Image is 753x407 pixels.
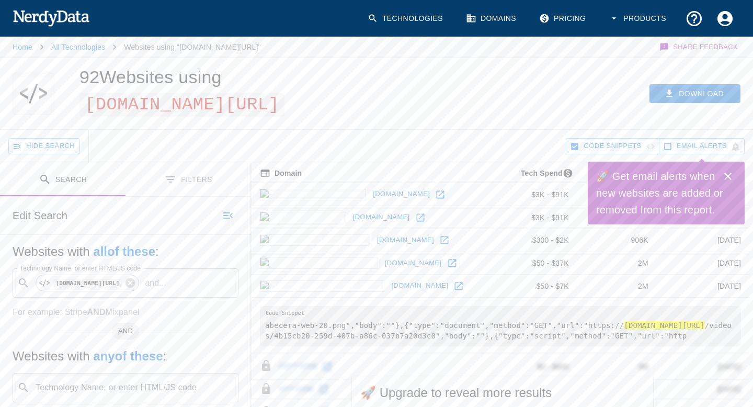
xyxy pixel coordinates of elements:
img: "share.synthesia.io/embeds" logo [17,73,50,115]
a: All Technologies [51,43,105,51]
td: $3K - $91K [492,206,577,229]
td: 64K [577,183,657,206]
button: Hide Code Snippets [566,138,659,154]
td: 906K [577,229,657,252]
a: [DOMAIN_NAME] [350,209,413,225]
img: congresoforestal.es icon [260,280,384,292]
button: Support and Documentation [679,3,710,34]
button: Products [602,3,675,34]
div: [DOMAIN_NAME][URL] [36,275,139,291]
span: [DOMAIN_NAME][URL] [79,93,284,117]
span: Hide Code Snippets [584,140,641,152]
button: Share Feedback [658,37,740,58]
a: [DOMAIN_NAME] [382,255,444,272]
button: Hide Search [8,138,80,154]
a: Domains [460,3,524,34]
a: Pricing [533,3,594,34]
a: [DOMAIN_NAME] [370,186,432,202]
td: 2M [577,252,657,275]
img: cloud-awards.com icon [260,257,378,269]
label: Technology Name, or enter HTML/JS code [20,264,141,273]
button: Download [649,84,740,104]
a: Home [13,43,32,51]
a: [DOMAIN_NAME] [389,278,451,294]
span: The estimated minimum and maximum annual tech spend each webpage has, based on the free, freemium... [507,167,577,179]
code: [DOMAIN_NAME][URL] [53,279,122,288]
a: Open cloud-awards.com in new window [444,255,460,271]
a: Technologies [361,3,451,34]
img: brainmaster.com icon [260,234,370,246]
button: Account Settings [710,3,740,34]
span: Get email alerts with newly found website results. Click to enable. [677,140,727,152]
td: [DATE] [657,252,749,275]
td: $3K - $91K [492,183,577,206]
nav: breadcrumb [13,37,261,58]
p: and ... [141,277,170,289]
a: Open brainmaster.com in new window [437,232,452,248]
td: 169K [577,206,657,229]
h5: Websites with : [13,243,238,260]
b: any of these [93,349,163,363]
h6: 🚀 Get email alerts when new websites are added or removed from this report. [596,168,724,218]
td: [DATE] [657,275,749,298]
img: NerdyData.com [13,7,89,28]
a: [DOMAIN_NAME] [374,232,437,248]
p: For example: Stripe Mixpanel [13,306,238,319]
button: Close [717,166,738,187]
h6: Edit Search [13,207,67,224]
img: ocasta.com icon [260,212,346,223]
pre: abecera-web-20.png","body":""},{"type":"document","method":"GET","url":"https:// /videos/4b15cb20... [260,306,741,346]
button: Get email alerts with newly found website results. Click to enable. [659,138,745,154]
a: Open holobuilder.com in new window [432,187,448,202]
img: holobuilder.com icon [260,189,366,200]
span: 🚀 Upgrade to reveal more results [360,385,645,401]
a: Open ocasta.com in new window [413,210,428,225]
span: The registered domain name (i.e. "nerdydata.com"). [260,167,302,179]
h5: Websites with : [13,348,238,365]
hl: [DOMAIN_NAME][URL] [624,321,704,330]
h1: 92 Websites using [79,67,284,113]
td: $50 - $7K [492,275,577,298]
b: all of these [93,244,155,258]
td: [DATE] [657,229,749,252]
a: Open congresoforestal.es in new window [451,278,466,294]
button: Filters [125,163,251,196]
b: AND [87,308,105,316]
p: Websites using "[DOMAIN_NAME][URL]" [124,42,261,52]
td: 2M [577,275,657,298]
td: $50 - $37K [492,252,577,275]
span: AND [112,326,139,336]
td: $300 - $2K [492,229,577,252]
